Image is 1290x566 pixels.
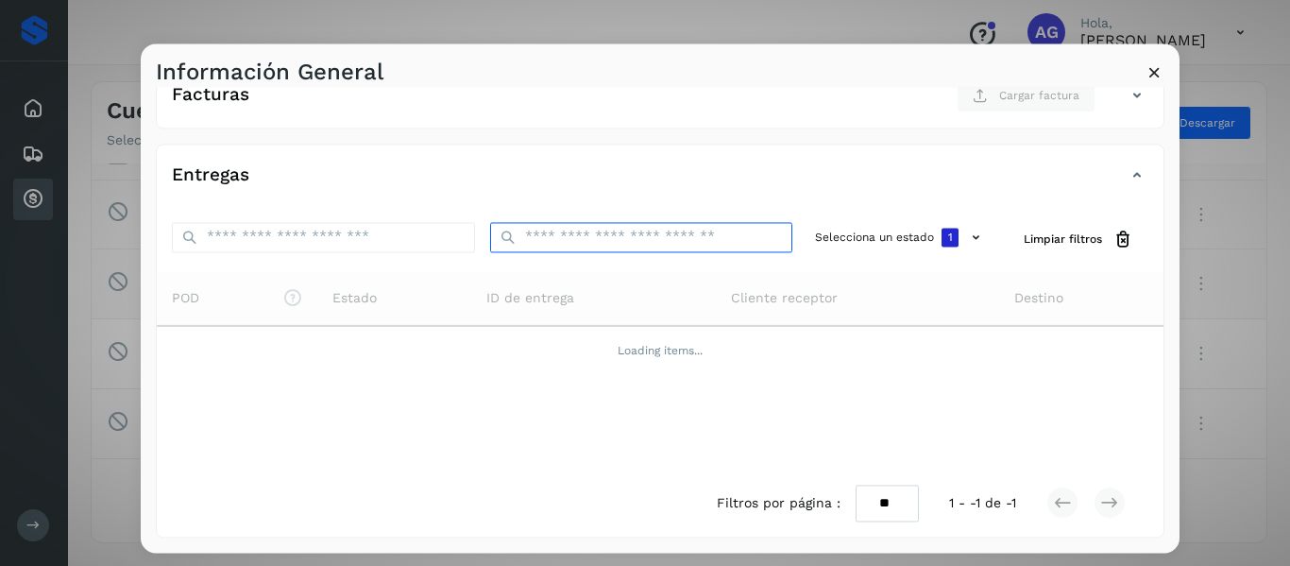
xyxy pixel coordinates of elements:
[172,165,249,187] h4: Entregas
[486,288,574,308] span: ID de entrega
[1024,232,1102,249] span: Limpiar filtros
[156,59,383,86] h3: Información General
[172,288,302,308] span: POD
[807,222,993,253] button: Selecciona un estado1
[157,160,1163,207] div: Entregas
[717,493,840,513] span: Filtros por página :
[948,232,953,244] span: 1
[949,493,1016,513] span: 1 - -1 de -1
[1014,288,1063,308] span: Destino
[172,85,249,107] h4: Facturas
[999,87,1079,104] span: Cargar factura
[157,326,1163,375] td: Loading items...
[157,78,1163,128] div: FacturasCargar factura
[957,78,1095,112] button: Cargar factura
[1009,222,1148,257] button: Limpiar filtros
[332,288,377,308] span: Estado
[731,288,838,308] span: Cliente receptor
